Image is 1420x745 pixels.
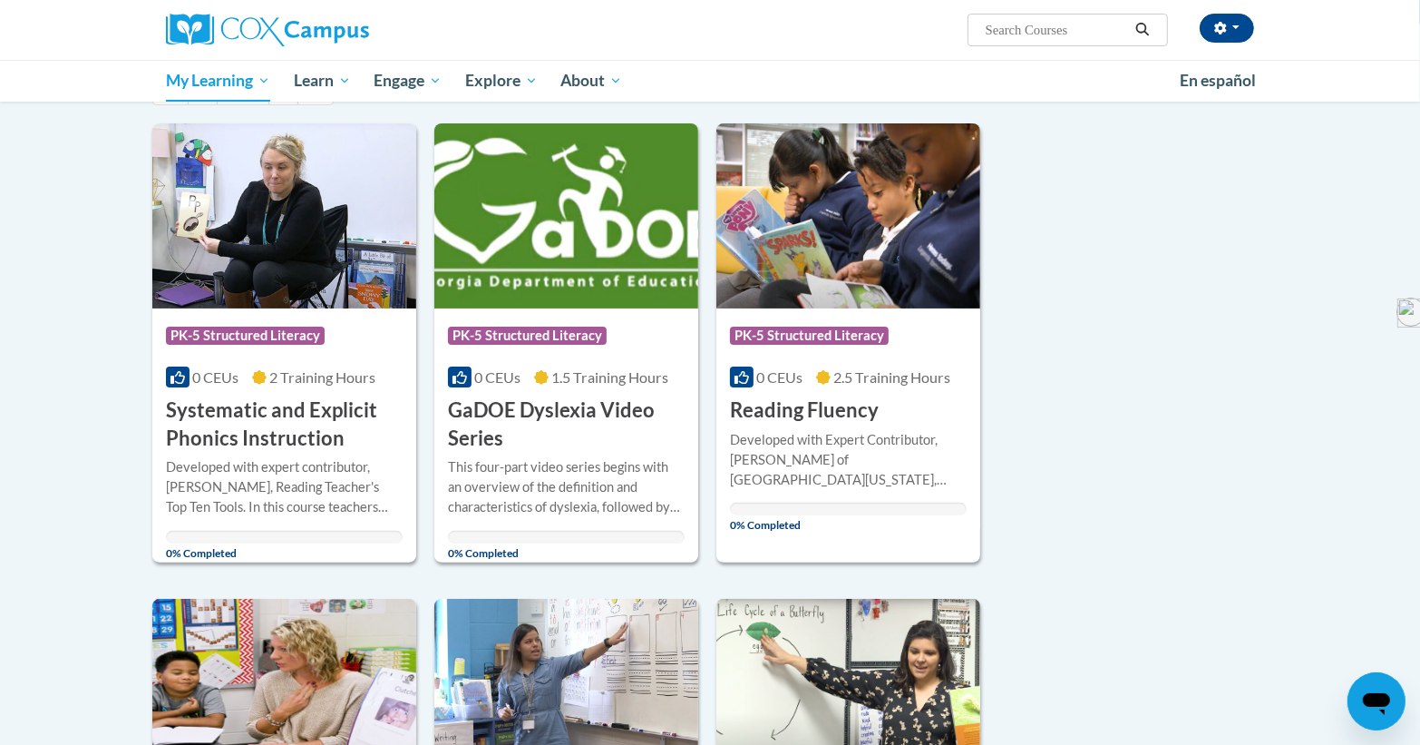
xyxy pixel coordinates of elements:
input: Search Courses [984,19,1129,41]
div: Developed with expert contributor, [PERSON_NAME], Reading Teacher's Top Ten Tools. In this course... [166,457,403,517]
span: 0 CEUs [192,368,238,386]
img: Course Logo [434,123,698,309]
span: PK-5 Structured Literacy [166,327,325,345]
div: Developed with Expert Contributor, [PERSON_NAME] of [GEOGRAPHIC_DATA][US_STATE], [GEOGRAPHIC_DATA... [730,430,967,490]
span: 0 CEUs [474,368,520,386]
h3: GaDOE Dyslexia Video Series [448,397,685,453]
span: About [560,70,622,92]
a: My Learning [154,60,282,102]
button: Account Settings [1200,14,1254,43]
a: Cox Campus [166,14,511,46]
div: This four-part video series begins with an overview of the definition and characteristics of dysl... [448,457,685,517]
button: Search [1129,19,1156,41]
a: Course LogoPK-5 Structured Literacy0 CEUs2.5 Training Hours Reading FluencyDeveloped with Expert ... [716,123,980,563]
h3: Reading Fluency [730,397,879,425]
a: Explore [453,60,550,102]
span: 0 CEUs [756,368,802,386]
span: 2.5 Training Hours [833,368,950,386]
span: PK-5 Structured Literacy [730,327,889,345]
span: My Learning [166,70,270,92]
img: Cox Campus [166,14,369,46]
span: PK-5 Structured Literacy [448,327,607,345]
img: Course Logo [152,123,416,309]
a: About [550,60,635,102]
img: Course Logo [716,123,980,309]
span: Learn [294,70,351,92]
span: En español [1180,71,1256,90]
span: Explore [465,70,538,92]
a: Learn [282,60,363,102]
h3: Systematic and Explicit Phonics Instruction [166,397,403,453]
span: 2 Training Hours [269,368,375,386]
span: 1.5 Training Hours [551,368,668,386]
div: Main menu [139,60,1281,102]
a: Course LogoPK-5 Structured Literacy0 CEUs1.5 Training Hours GaDOE Dyslexia Video SeriesThis four-... [434,123,698,563]
a: Engage [362,60,453,102]
span: Engage [374,70,442,92]
a: En español [1168,62,1268,100]
a: Course LogoPK-5 Structured Literacy0 CEUs2 Training Hours Systematic and Explicit Phonics Instruc... [152,123,416,563]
